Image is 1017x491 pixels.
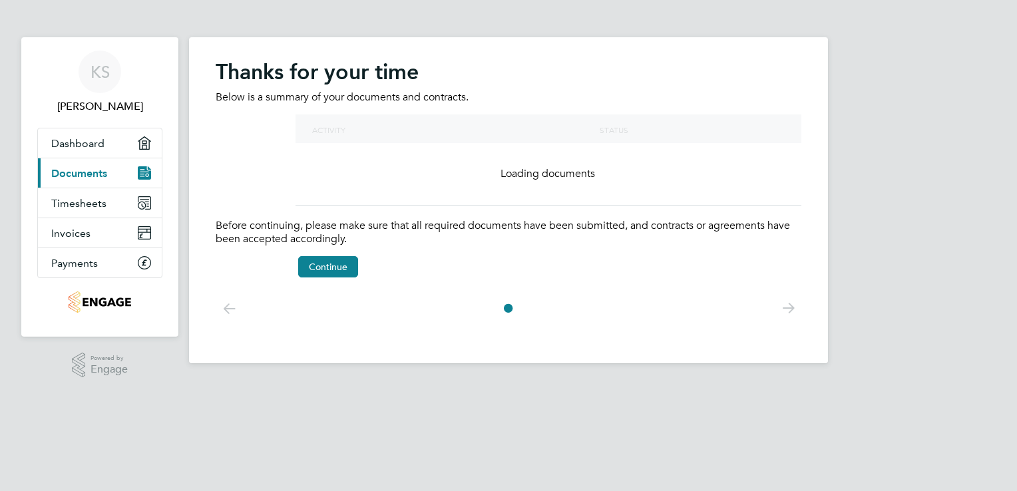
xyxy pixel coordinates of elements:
span: Invoices [51,227,91,240]
p: Below is a summary of your documents and contracts. [216,90,801,104]
a: Go to home page [37,291,162,313]
span: KS [91,63,110,81]
img: jambo-logo-retina.png [69,291,130,313]
a: KS[PERSON_NAME] [37,51,162,114]
span: Powered by [91,353,128,364]
span: Payments [51,257,98,269]
button: Continue [298,256,358,277]
nav: Main navigation [21,37,178,337]
p: Before continuing, please make sure that all required documents have been submitted, and contract... [216,219,801,247]
a: Payments [38,248,162,277]
a: Documents [38,158,162,188]
span: Dashboard [51,137,104,150]
a: Invoices [38,218,162,247]
span: Timesheets [51,197,106,210]
span: Kamla Seetohul [37,98,162,114]
span: Engage [91,364,128,375]
span: Documents [51,167,107,180]
a: Dashboard [38,128,162,158]
a: Timesheets [38,188,162,218]
a: Powered byEngage [72,353,128,378]
h2: Thanks for your time [216,59,801,85]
